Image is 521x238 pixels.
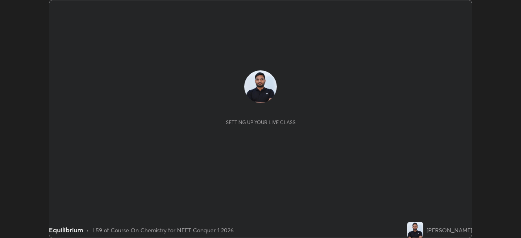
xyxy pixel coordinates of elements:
div: Setting up your live class [226,119,296,125]
div: Equilibrium [49,225,83,235]
div: [PERSON_NAME] [427,226,472,234]
img: 383b66c0c3614af79ab0dc2b19d8be9a.jpg [244,70,277,103]
img: 383b66c0c3614af79ab0dc2b19d8be9a.jpg [407,222,423,238]
div: • [86,226,89,234]
div: L59 of Course On Chemistry for NEET Conquer 1 2026 [92,226,234,234]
